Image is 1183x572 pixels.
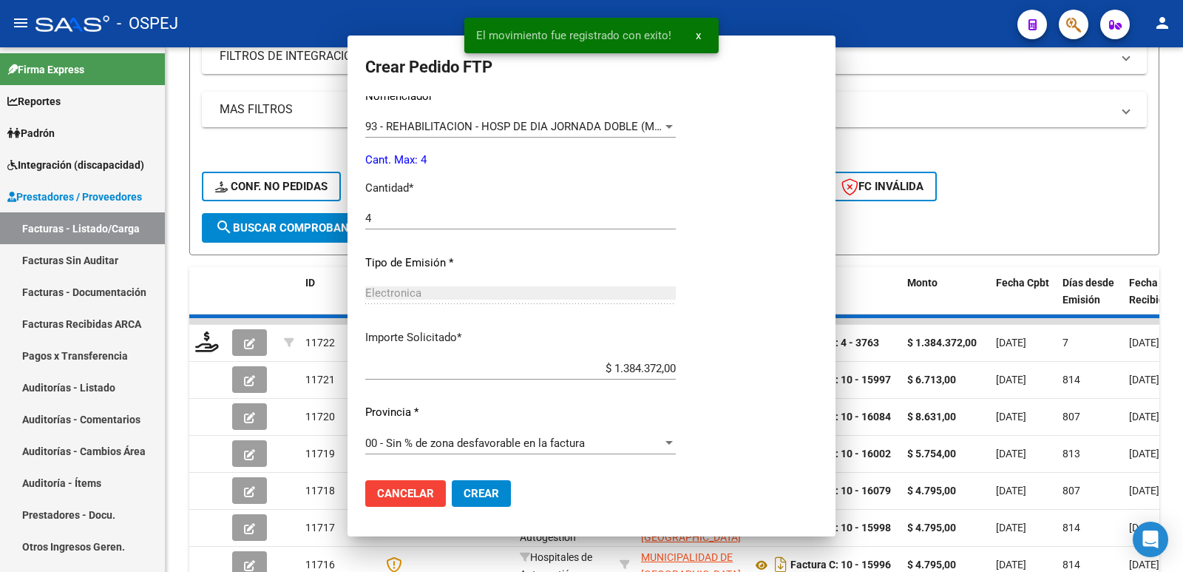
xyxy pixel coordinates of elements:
strong: Factura C: 10 - 15998 [790,522,891,534]
span: 7 [1062,337,1068,349]
strong: $ 8.631,00 [907,411,956,423]
p: Provincia * [365,404,676,421]
h4: - filtros rápidos Integración - [202,144,1147,160]
span: [DATE] [996,448,1026,460]
span: [DATE] [1129,559,1159,571]
button: Crear [452,480,511,507]
span: 11718 [305,485,335,497]
span: [DATE] [1129,485,1159,497]
strong: Factura C: 10 - 16084 [790,411,891,423]
strong: $ 4.795,00 [907,559,956,571]
span: [DATE] [996,559,1026,571]
strong: $ 4.795,00 [907,485,956,497]
span: [DATE] [1129,374,1159,386]
span: Buscar Comprobante [215,221,362,235]
datatable-header-cell: Monto [901,267,990,332]
div: Open Intercom Messenger [1133,522,1168,557]
p: Tipo de Emisión * [365,255,676,272]
datatable-header-cell: Fecha Cpbt [990,267,1057,332]
mat-icon: search [215,218,233,236]
span: Fecha Cpbt [996,277,1049,289]
span: [DATE] [1129,411,1159,423]
span: [DATE] [1129,522,1159,534]
span: Días desde Emisión [1062,277,1114,306]
mat-panel-title: FILTROS DE INTEGRACION [220,48,1111,64]
span: 813 [1062,448,1080,460]
span: - OSPEJ [117,7,178,40]
strong: Factura C: 10 - 15996 [790,559,891,571]
button: Cancelar [365,480,446,507]
span: Padrón [7,125,55,141]
span: x [696,29,701,42]
strong: Factura C: 10 - 16002 [790,448,891,460]
span: Crear [464,487,499,500]
span: Fecha Recibido [1129,277,1170,306]
strong: Factura C: 10 - 15997 [790,374,891,386]
p: Cantidad [365,180,676,197]
strong: $ 4.795,00 [907,522,956,534]
span: 11717 [305,522,335,534]
h2: Crear Pedido FTP [365,53,818,81]
span: 814 [1062,559,1080,571]
span: Conf. no pedidas [215,180,328,193]
datatable-header-cell: Días desde Emisión [1057,267,1123,332]
span: 00 - Sin % de zona desfavorable en la factura [365,437,585,450]
strong: $ 5.754,00 [907,448,956,460]
span: 814 [1062,374,1080,386]
p: Importe Solicitado [365,329,676,346]
span: [DATE] [996,337,1026,349]
span: 814 [1062,522,1080,534]
strong: Factura C: 10 - 16079 [790,485,891,497]
span: [DATE] [996,485,1026,497]
mat-icon: menu [12,14,30,32]
span: 807 [1062,411,1080,423]
span: 807 [1062,485,1080,497]
span: [DATE] [996,411,1026,423]
datatable-header-cell: ID [299,267,373,332]
span: Electronica [365,286,421,300]
span: 11722 [305,337,335,349]
span: 11720 [305,411,335,423]
span: Prestadores / Proveedores [7,189,142,205]
mat-panel-title: MAS FILTROS [220,101,1111,118]
span: 11716 [305,559,335,571]
span: 11719 [305,448,335,460]
strong: $ 1.384.372,00 [907,337,977,349]
span: [DATE] [1129,337,1159,349]
strong: $ 6.713,00 [907,374,956,386]
span: ID [305,277,315,289]
span: [DATE] [996,522,1026,534]
mat-icon: person [1153,14,1171,32]
span: Integración (discapacidad) [7,157,144,173]
span: Cancelar [377,487,434,500]
span: [DATE] [996,374,1026,386]
span: 11721 [305,374,335,386]
span: 93 - REHABILITACION - HOSP DE DIA JORNADA DOBLE (MENSUAL) [365,120,700,133]
span: FC Inválida [841,180,923,193]
span: Reportes [7,93,61,110]
span: [DATE] [1129,448,1159,460]
p: Nomenclador * [365,88,676,105]
span: El movimiento fue registrado con exito! [476,28,671,43]
span: Firma Express [7,61,84,78]
span: Monto [907,277,938,289]
p: Cant. Max: 4 [365,152,676,169]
